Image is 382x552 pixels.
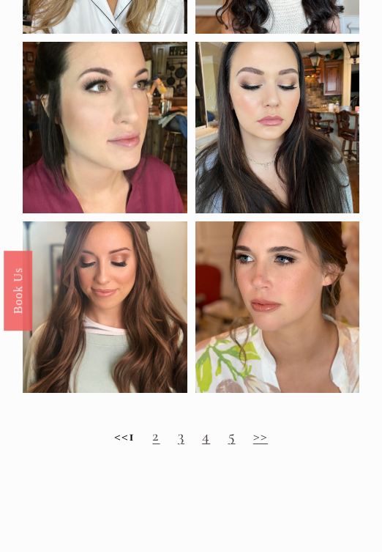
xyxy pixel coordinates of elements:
[228,426,236,445] a: 5
[178,426,184,445] a: 3
[23,427,359,445] h2: <<
[253,426,268,445] a: >>
[202,426,210,445] a: 4
[152,426,160,445] a: 2
[4,250,32,330] a: Book Us
[129,426,135,445] strong: 1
